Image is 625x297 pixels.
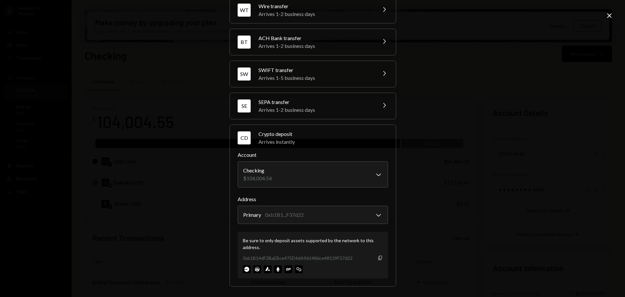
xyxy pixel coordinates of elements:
div: CDCrypto depositArrives instantly [238,151,388,278]
button: SWSWIFT transferArrives 1-5 business days [230,61,396,87]
div: 0xb1B14dF2BaEBce475D4dA961486ce48139F37d22 [243,255,353,261]
div: ACH Bank transfer [258,34,372,42]
button: Account [238,161,388,187]
div: BT [238,36,251,49]
div: SWIFT transfer [258,66,372,74]
div: Arrives 1-5 business days [258,74,372,82]
div: SW [238,67,251,81]
div: 0xb1B1...F37d22 [265,211,304,219]
button: CDCrypto depositArrives instantly [230,125,396,151]
div: WT [238,4,251,17]
div: SEPA transfer [258,98,372,106]
img: arbitrum-mainnet [253,265,261,273]
div: Arrives 1-2 business days [258,106,372,114]
div: Crypto deposit [258,130,388,138]
img: base-mainnet [243,265,251,273]
img: polygon-mainnet [295,265,303,273]
label: Account [238,151,388,159]
div: Arrives 1-2 business days [258,10,372,18]
img: optimism-mainnet [285,265,292,273]
div: Wire transfer [258,2,372,10]
div: CD [238,131,251,144]
img: avalanche-mainnet [264,265,271,273]
button: BTACH Bank transferArrives 1-2 business days [230,29,396,55]
img: ethereum-mainnet [274,265,282,273]
div: SE [238,99,251,112]
div: Be sure to only deposit assets supported by the network to this address. [243,237,383,251]
button: Address [238,206,388,224]
label: Address [238,195,388,203]
div: Arrives instantly [258,138,388,146]
button: SESEPA transferArrives 1-2 business days [230,93,396,119]
div: Arrives 1-2 business days [258,42,372,50]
